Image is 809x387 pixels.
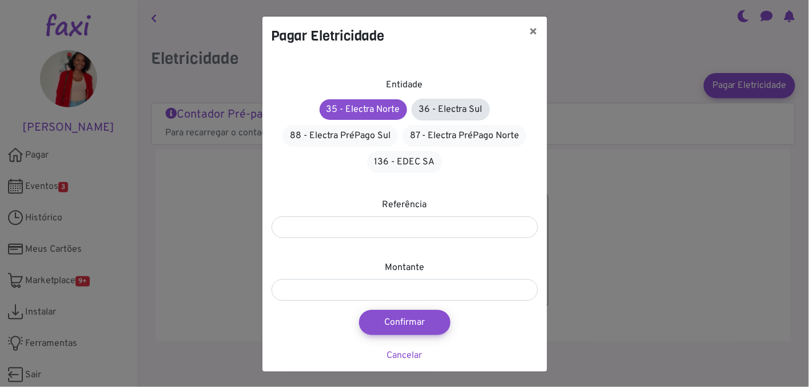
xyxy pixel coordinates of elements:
a: 35 - Electra Norte [320,99,407,120]
label: Entidade [386,78,423,92]
a: 136 - EDEC SA [367,151,443,173]
a: 36 - Electra Sul [412,99,490,120]
button: Confirmar [359,310,451,335]
h4: Pagar Eletricidade [272,26,385,46]
a: Cancelar [387,350,423,361]
label: Montante [385,261,424,275]
button: × [520,17,547,49]
a: 88 - Electra PréPago Sul [282,125,398,147]
a: 87 - Electra PréPago Norte [402,125,527,147]
label: Referência [382,198,427,212]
